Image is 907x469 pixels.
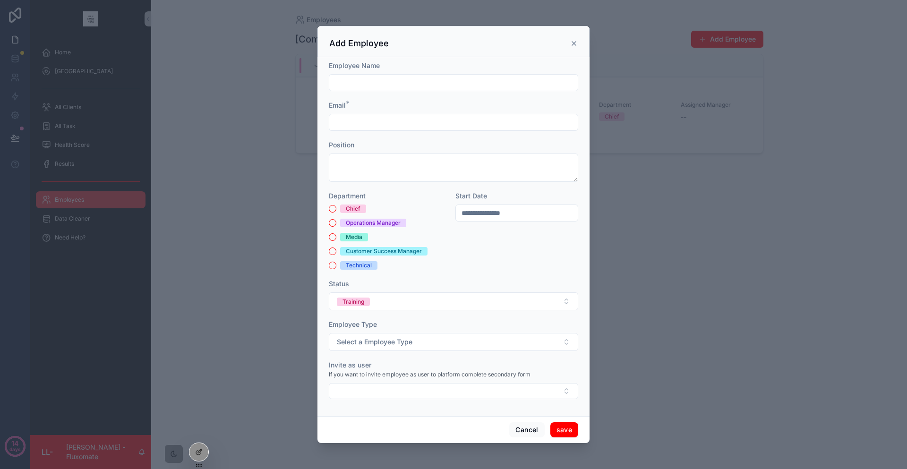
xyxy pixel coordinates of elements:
span: Select a Employee Type [337,337,412,347]
span: If you want to invite employee as user to platform complete secondary form [329,371,531,378]
div: Customer Success Manager [346,247,422,256]
span: Employee Name [329,61,380,69]
button: Cancel [509,422,544,437]
button: save [550,422,578,437]
div: Operations Manager [346,219,401,227]
button: Select Button [329,292,578,310]
span: Position [329,141,354,149]
div: Chief [346,205,360,213]
h3: Add Employee [329,38,389,49]
button: Select Button [329,333,578,351]
div: Media [346,233,362,241]
span: Department [329,192,366,200]
span: Start Date [455,192,487,200]
button: Select Button [329,383,578,399]
span: Status [329,280,349,288]
span: Email [329,101,346,109]
span: Invite as user [329,361,371,369]
span: Employee Type [329,320,377,328]
div: Technical [346,261,372,270]
div: Training [342,298,364,306]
